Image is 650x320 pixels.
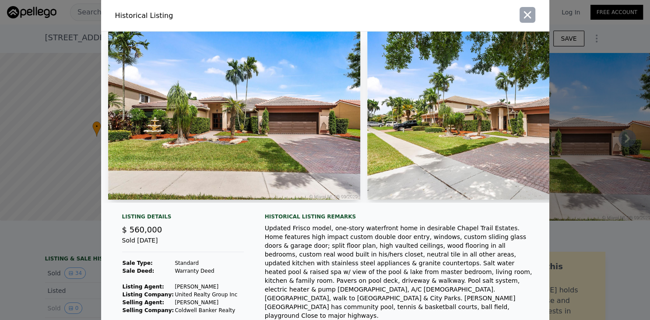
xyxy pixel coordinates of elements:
[174,267,238,275] td: Warranty Deed
[265,224,535,320] div: Updated Frisco model, one-story waterfront home in desirable Chapel Trail Estates. Home features ...
[174,259,238,267] td: Standard
[123,307,174,313] strong: Selling Company:
[367,32,619,200] img: Property Img
[174,299,238,306] td: [PERSON_NAME]
[123,299,165,306] strong: Selling Agent:
[174,283,238,291] td: [PERSON_NAME]
[174,306,238,314] td: Coldwell Banker Realty
[123,260,153,266] strong: Sale Type:
[123,284,164,290] strong: Listing Agent:
[108,32,360,200] img: Property Img
[122,225,162,234] span: $ 560,000
[174,291,238,299] td: United Realty Group Inc
[123,292,174,298] strong: Listing Company:
[115,11,322,21] div: Historical Listing
[123,268,155,274] strong: Sale Deed:
[122,236,244,252] div: Sold [DATE]
[265,213,535,220] div: Historical Listing remarks
[122,213,244,224] div: Listing Details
